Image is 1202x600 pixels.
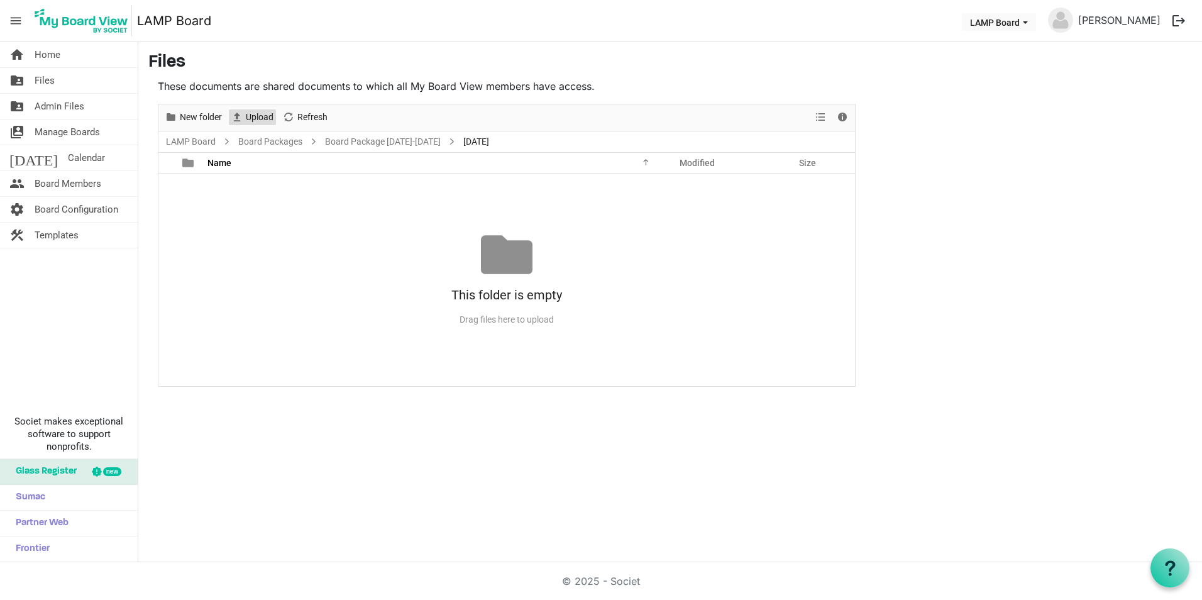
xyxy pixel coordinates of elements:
[962,13,1036,31] button: LAMP Board dropdownbutton
[35,42,60,67] span: Home
[35,68,55,93] span: Files
[68,145,105,170] span: Calendar
[323,134,443,150] a: Board Package [DATE]-[DATE]
[296,109,329,125] span: Refresh
[9,68,25,93] span: folder_shared
[280,109,330,125] button: Refresh
[9,459,77,484] span: Glass Register
[31,5,137,36] a: My Board View Logo
[9,42,25,67] span: home
[1073,8,1166,33] a: [PERSON_NAME]
[9,511,69,536] span: Partner Web
[832,104,853,131] div: Details
[163,109,224,125] button: New folder
[158,309,855,330] div: Drag files here to upload
[9,485,45,510] span: Sumac
[461,134,492,150] span: [DATE]
[1166,8,1192,34] button: logout
[810,104,832,131] div: View
[278,104,332,131] div: Refresh
[9,536,50,562] span: Frontier
[158,281,855,309] div: This folder is empty
[158,79,856,94] p: These documents are shared documents to which all My Board View members have access.
[35,171,101,196] span: Board Members
[9,119,25,145] span: switch_account
[31,5,132,36] img: My Board View Logo
[9,197,25,222] span: settings
[35,197,118,222] span: Board Configuration
[9,223,25,248] span: construction
[813,109,828,125] button: View dropdownbutton
[6,415,132,453] span: Societ makes exceptional software to support nonprofits.
[9,145,58,170] span: [DATE]
[163,134,218,150] a: LAMP Board
[562,575,640,587] a: © 2025 - Societ
[226,104,278,131] div: Upload
[148,52,1192,74] h3: Files
[103,467,121,476] div: new
[9,171,25,196] span: people
[35,223,79,248] span: Templates
[4,9,28,33] span: menu
[1048,8,1073,33] img: no-profile-picture.svg
[245,109,275,125] span: Upload
[179,109,223,125] span: New folder
[137,8,211,33] a: LAMP Board
[9,94,25,119] span: folder_shared
[229,109,276,125] button: Upload
[35,94,84,119] span: Admin Files
[236,134,305,150] a: Board Packages
[160,104,226,131] div: New folder
[834,109,851,125] button: Details
[207,158,231,168] span: Name
[35,119,100,145] span: Manage Boards
[680,158,715,168] span: Modified
[799,158,816,168] span: Size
